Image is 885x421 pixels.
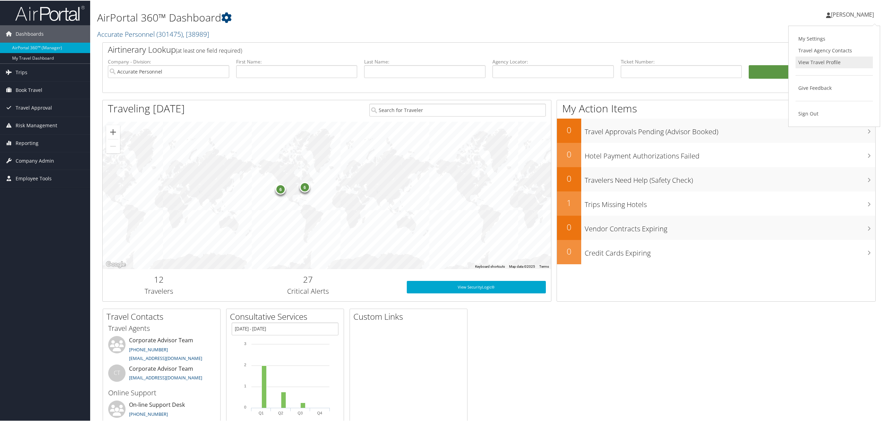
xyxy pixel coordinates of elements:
h3: Travel Agents [108,323,215,333]
text: Q2 [278,410,283,414]
span: Trips [16,63,27,80]
label: Agency Locator: [492,58,614,65]
a: [PERSON_NAME] [826,3,881,24]
h3: Vendor Contracts Expiring [585,220,875,233]
tspan: 3 [244,341,246,345]
h2: 0 [557,148,581,160]
a: View Travel Profile [796,56,873,68]
a: 0Credit Cards Expiring [557,239,875,264]
text: Q3 [298,410,303,414]
a: [PHONE_NUMBER] [129,346,168,352]
a: 0Hotel Payment Authorizations Failed [557,142,875,166]
h2: 0 [557,245,581,257]
a: View SecurityLogic® [407,280,546,293]
div: 6 [300,181,310,192]
h3: Online Support [108,387,215,397]
label: First Name: [236,58,358,65]
h3: Trips Missing Hotels [585,196,875,209]
button: Keyboard shortcuts [475,264,505,268]
h1: AirPortal 360™ Dashboard [97,10,620,24]
h2: 12 [108,273,209,285]
span: (at least one field required) [176,46,242,54]
h3: Travelers [108,286,209,295]
text: Q4 [317,410,323,414]
span: Risk Management [16,116,57,134]
a: 0Travelers Need Help (Safety Check) [557,166,875,191]
label: Last Name: [364,58,486,65]
a: 1Trips Missing Hotels [557,191,875,215]
h2: 1 [557,196,581,208]
span: ( 301475 ) [156,29,183,38]
span: Company Admin [16,152,54,169]
span: Employee Tools [16,169,52,187]
h1: Traveling [DATE] [108,101,185,115]
span: Map data ©2025 [509,264,535,268]
span: Reporting [16,134,38,151]
h2: Custom Links [353,310,467,322]
a: [EMAIL_ADDRESS][DOMAIN_NAME] [129,354,202,361]
h2: 0 [557,123,581,135]
h2: Consultative Services [230,310,344,322]
span: Dashboards [16,25,44,42]
a: Sign Out [796,107,873,119]
h2: Travel Contacts [106,310,220,322]
div: CT [108,364,126,381]
div: 6 [275,183,286,194]
input: Search for Traveler [369,103,546,116]
button: Search [749,65,870,78]
a: 0Travel Approvals Pending (Advisor Booked) [557,118,875,142]
img: Google [104,259,127,268]
span: , [ 38989 ] [183,29,209,38]
a: Terms (opens in new tab) [539,264,549,268]
h3: Travel Approvals Pending (Advisor Booked) [585,123,875,136]
h2: Airtinerary Lookup [108,43,806,55]
h2: 0 [557,172,581,184]
h3: Credit Cards Expiring [585,244,875,257]
span: Travel Approval [16,98,52,116]
img: airportal-logo.png [15,5,85,21]
h3: Critical Alerts [220,286,396,295]
text: Q1 [259,410,264,414]
a: Open this area in Google Maps (opens a new window) [104,259,127,268]
span: [PERSON_NAME] [831,10,874,18]
button: Zoom out [106,139,120,153]
label: Company - Division: [108,58,229,65]
span: Book Travel [16,81,42,98]
h2: 0 [557,221,581,232]
h3: Hotel Payment Authorizations Failed [585,147,875,160]
li: Corporate Advisor Team [105,364,218,386]
tspan: 1 [244,383,246,387]
button: Zoom in [106,124,120,138]
tspan: 0 [244,404,246,409]
a: Give Feedback [796,81,873,93]
h2: 27 [220,273,396,285]
label: Ticket Number: [621,58,742,65]
a: 0Vendor Contracts Expiring [557,215,875,239]
h1: My Action Items [557,101,875,115]
a: [EMAIL_ADDRESS][DOMAIN_NAME] [129,374,202,380]
a: Accurate Personnel [97,29,209,38]
h3: Travelers Need Help (Safety Check) [585,171,875,184]
a: Travel Agency Contacts [796,44,873,56]
a: My Settings [796,32,873,44]
li: Corporate Advisor Team [105,335,218,364]
tspan: 2 [244,362,246,366]
a: [PHONE_NUMBER] [129,410,168,416]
